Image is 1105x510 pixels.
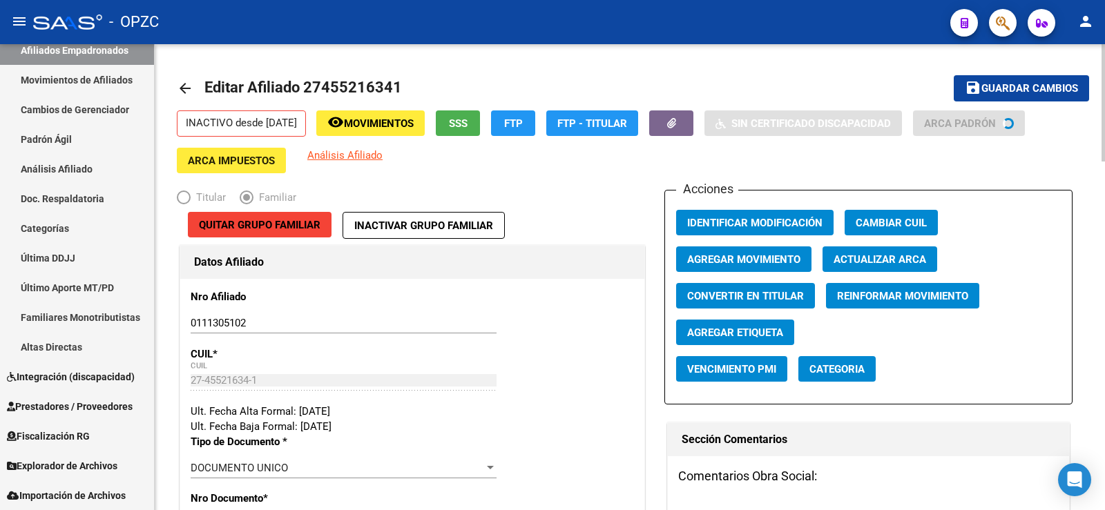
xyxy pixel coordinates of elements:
[191,289,324,304] p: Nro Afiliado
[1077,13,1094,30] mat-icon: person
[316,110,425,136] button: Movimientos
[191,491,324,506] p: Nro Documento
[188,155,275,167] span: ARCA Impuestos
[191,434,324,449] p: Tipo de Documento *
[307,149,383,161] span: Análisis Afiliado
[682,429,1055,451] h1: Sección Comentarios
[177,110,306,137] p: INACTIVO desde [DATE]
[731,117,891,130] span: Sin Certificado Discapacidad
[109,7,159,37] span: - OPZC
[7,369,135,384] span: Integración (discapacidad)
[676,320,794,345] button: Agregar Etiqueta
[491,110,535,136] button: FTP
[687,363,776,375] span: Vencimiento PMI
[343,212,505,239] button: Inactivar Grupo Familiar
[7,429,90,444] span: Fiscalización RG
[177,80,193,97] mat-icon: arrow_back
[676,210,834,235] button: Identificar Modificación
[177,148,286,173] button: ARCA Impuestos
[344,117,414,130] span: Movimientos
[546,110,638,136] button: FTP - Titular
[676,283,815,308] button: Convertir en Titular
[253,190,296,205] span: Familiar
[354,219,493,232] span: Inactivar Grupo Familiar
[436,110,480,136] button: SSS
[194,251,631,273] h1: Datos Afiliado
[7,399,133,414] span: Prestadores / Proveedores
[191,462,288,474] span: DOCUMENTO UNICO
[449,117,468,130] span: SSS
[845,210,938,235] button: Cambiar CUIL
[687,217,823,229] span: Identificar Modificación
[676,356,787,382] button: Vencimiento PMI
[965,79,981,96] mat-icon: save
[678,467,1058,486] h3: Comentarios Obra Social:
[856,217,927,229] span: Cambiar CUIL
[504,117,523,130] span: FTP
[1058,463,1091,496] div: Open Intercom Messenger
[687,253,800,266] span: Agregar Movimiento
[924,117,996,130] span: ARCA Padrón
[809,363,865,375] span: Categoria
[7,488,126,503] span: Importación de Archivos
[188,212,331,237] button: Quitar Grupo Familiar
[327,114,344,130] mat-icon: remove_red_eye
[191,419,634,434] div: Ult. Fecha Baja Formal: [DATE]
[981,83,1078,95] span: Guardar cambios
[676,246,811,272] button: Agregar Movimiento
[798,356,876,382] button: Categoria
[191,190,226,205] span: Titular
[199,219,320,231] span: Quitar Grupo Familiar
[823,246,937,272] button: Actualizar ARCA
[191,404,634,419] div: Ult. Fecha Alta Formal: [DATE]
[837,290,968,302] span: Reinformar Movimiento
[687,326,783,339] span: Agregar Etiqueta
[954,75,1089,101] button: Guardar cambios
[557,117,627,130] span: FTP - Titular
[7,458,117,473] span: Explorador de Archivos
[676,179,738,199] h3: Acciones
[191,346,324,362] p: CUIL
[834,253,926,266] span: Actualizar ARCA
[204,79,402,96] span: Editar Afiliado 27455216341
[11,13,28,30] mat-icon: menu
[913,110,1025,136] button: ARCA Padrón
[177,194,310,206] mat-radio-group: Elija una opción
[826,283,979,308] button: Reinformar Movimiento
[687,290,804,302] span: Convertir en Titular
[704,110,902,136] button: Sin Certificado Discapacidad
